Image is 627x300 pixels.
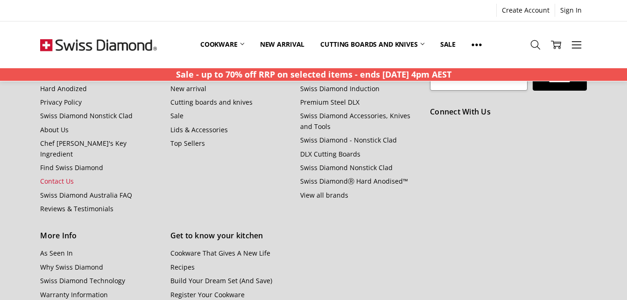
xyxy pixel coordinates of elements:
a: View all brands [300,191,348,200]
a: Swiss Diamond Nonstick Clad [40,111,133,120]
a: Why Swiss Diamond [40,263,103,271]
a: Cutting boards and knives [312,34,432,55]
a: Show All [464,34,490,55]
a: Hard Anodized [40,84,87,93]
h5: Connect With Us [430,106,586,118]
a: Lids & Accessories [170,125,228,134]
a: Swiss Diamond Nonstick Clad [300,163,393,172]
a: Swiss Diamond Technology [40,276,125,285]
a: Recipes [170,263,195,271]
a: DLX Cutting Boards [300,150,360,158]
a: Top Sellers [170,139,205,148]
a: Find Swiss Diamond [40,163,103,172]
a: Register Your Cookware [170,290,245,299]
h5: More Info [40,230,160,242]
a: Sale [432,34,464,55]
a: Swiss DiamondⓇ Hard Anodised™ [300,177,408,186]
a: Chef [PERSON_NAME]'s Key Ingredient [40,139,127,158]
a: New arrival [170,84,206,93]
a: Warranty Information [40,290,108,299]
strong: Sale - up to 70% off RRP on selected items - ends [DATE] 4pm AEST [176,69,451,80]
a: Create Account [497,4,555,17]
a: About Us [40,125,69,134]
a: Cookware [192,34,252,55]
a: Swiss Diamond Accessories, Knives and Tools [300,111,410,130]
img: Free Shipping On Every Order [40,21,157,68]
a: Premium Steel DLX [300,98,359,107]
a: Cookware That Gives A New Life [170,249,270,257]
a: New arrival [252,34,312,55]
a: Contact Us [40,177,74,186]
h5: Get to know your kitchen [170,230,290,242]
a: Sign In [555,4,587,17]
a: Swiss Diamond - Nonstick Clad [300,136,397,144]
a: Build Your Dream Set (And Save) [170,276,272,285]
a: Sale [170,111,183,120]
a: Reviews & Testimonials [40,204,113,213]
a: Privacy Policy [40,98,82,107]
a: As Seen In [40,249,73,257]
a: Cutting boards and knives [170,98,253,107]
a: Swiss Diamond Australia FAQ [40,191,132,200]
a: Swiss Diamond Induction [300,84,380,93]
